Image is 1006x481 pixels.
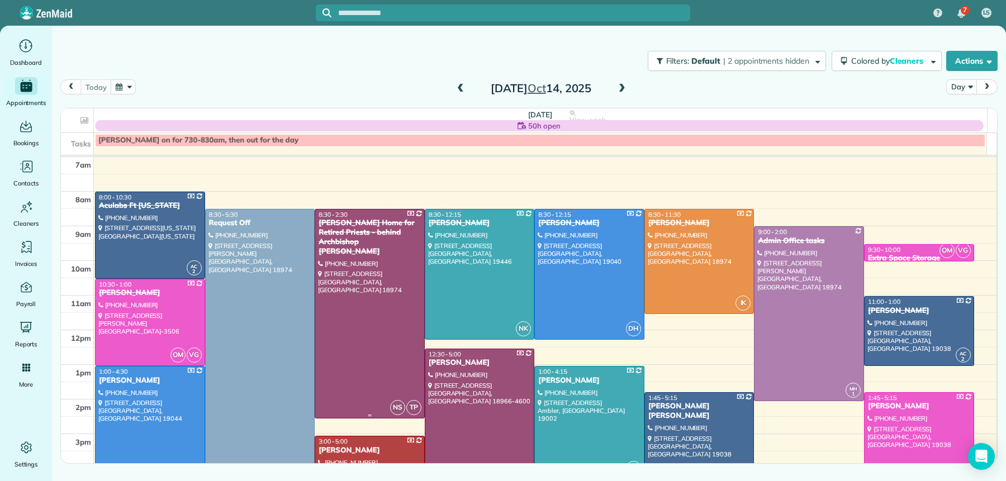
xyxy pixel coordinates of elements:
a: Dashboard [4,37,48,68]
div: [PERSON_NAME] [867,306,971,316]
span: 2pm [75,403,91,412]
span: 9:30 - 10:00 [868,246,900,254]
span: More [19,379,33,390]
div: [PERSON_NAME] [98,288,202,298]
span: 8:30 - 11:30 [648,211,681,218]
span: NK [626,461,641,476]
small: 2 [956,354,970,365]
span: 50h open [528,120,561,131]
small: 1 [846,389,860,399]
div: [PERSON_NAME] [428,218,532,228]
div: [PERSON_NAME] [PERSON_NAME] [648,402,751,421]
span: [PERSON_NAME] on for 730-830am, then out for the day [98,136,298,145]
div: Aculabs Ft [US_STATE] [98,201,202,211]
span: LS [983,8,990,17]
button: Day [946,79,977,94]
span: Filters: [666,56,690,66]
span: 8:30 - 12:15 [429,211,461,218]
span: 1:45 - 5:15 [648,394,677,402]
span: [DATE] [528,110,552,119]
span: | 2 appointments hidden [723,56,809,66]
a: Settings [4,439,48,470]
div: [PERSON_NAME] [538,376,641,385]
span: 12pm [71,334,91,342]
a: Appointments [4,77,48,108]
a: Filters: Default | 2 appointments hidden [642,51,826,71]
span: Appointments [6,97,46,108]
span: 11:00 - 1:00 [868,298,900,306]
button: Focus search [316,8,331,17]
span: Cleaners [890,56,926,66]
span: 1:00 - 4:30 [99,368,128,375]
span: 8am [75,195,91,204]
span: OM [939,243,955,258]
button: Colored byCleaners [832,51,942,71]
span: 10:30 - 1:00 [99,280,131,288]
span: Oct [528,81,546,95]
span: 8:00 - 10:30 [99,193,131,201]
span: View week [570,116,605,125]
span: IK [735,296,751,311]
span: MH [850,385,857,392]
span: Default [691,56,721,66]
div: [PERSON_NAME] [867,402,971,411]
span: AC [960,350,966,356]
span: VG [956,243,971,258]
button: prev [60,79,82,94]
button: Actions [946,51,998,71]
a: Payroll [4,278,48,309]
span: OM [170,347,186,363]
span: 3pm [75,437,91,446]
span: Bookings [13,137,39,149]
span: VG [187,347,202,363]
small: 2 [187,266,201,277]
span: Reports [15,339,37,350]
span: 3:00 - 5:00 [319,437,348,445]
span: Invoices [15,258,37,269]
span: 8:30 - 5:30 [209,211,238,218]
button: next [976,79,998,94]
div: Open Intercom Messenger [968,443,995,470]
div: [PERSON_NAME] [428,358,532,368]
span: 8:30 - 12:15 [538,211,571,218]
a: Reports [4,318,48,350]
button: Filters: Default | 2 appointments hidden [648,51,826,71]
span: 7 [963,6,967,15]
div: [PERSON_NAME] [648,218,751,228]
span: 1:45 - 5:15 [868,394,897,402]
span: 9am [75,230,91,239]
span: Contacts [13,178,39,189]
span: 7am [75,160,91,169]
span: AC [191,263,197,269]
span: NS [390,400,405,415]
div: Admin Office tasks [757,236,861,246]
span: 1pm [75,368,91,377]
div: [PERSON_NAME] [98,376,202,385]
span: 11am [71,299,91,308]
span: 10am [71,264,91,273]
span: Dashboard [10,57,42,68]
button: today [80,79,111,94]
div: [PERSON_NAME] [318,446,421,455]
a: Cleaners [4,198,48,229]
div: Extra Space Storage [867,254,971,263]
svg: Focus search [322,8,331,17]
span: DH [626,321,641,336]
span: 12:30 - 5:00 [429,350,461,358]
span: Settings [15,459,38,470]
h2: [DATE] 14, 2025 [471,82,611,94]
a: Bookings [4,117,48,149]
span: 8:30 - 2:30 [319,211,348,218]
span: TP [406,400,421,415]
div: [PERSON_NAME] [538,218,641,228]
a: Contacts [4,158,48,189]
div: 7 unread notifications [950,1,973,26]
span: 9:00 - 2:00 [758,228,787,236]
a: Invoices [4,238,48,269]
div: Request Off [208,218,312,228]
div: [PERSON_NAME] Home for Retired Priests - behind Archbishop [PERSON_NAME] [318,218,421,256]
span: Cleaners [13,218,39,229]
span: 1:00 - 4:15 [538,368,567,375]
span: Payroll [16,298,36,309]
span: NK [516,321,531,336]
